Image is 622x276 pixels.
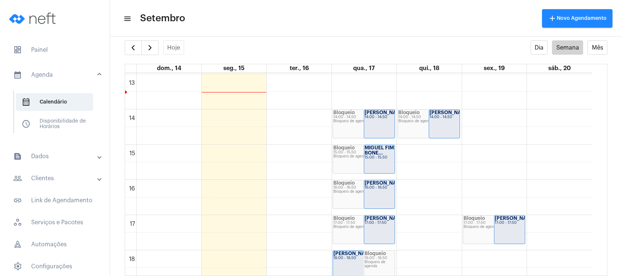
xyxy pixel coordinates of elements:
strong: [PERSON_NAME] [429,110,471,115]
div: 17:00 - 17:50 [464,221,524,225]
div: 17:00 - 17:50 [365,221,394,225]
span: sidenav icon [22,98,30,106]
div: Bloqueio de agenda [398,119,459,123]
strong: Bloqueio [365,251,386,256]
div: 13 [128,80,136,86]
mat-icon: sidenav icon [13,152,22,161]
div: 16 [128,185,136,192]
div: 14:00 - 14:50 [398,115,459,119]
div: Bloqueio de agenda [464,225,524,229]
strong: [PERSON_NAME]... [365,110,410,115]
mat-icon: sidenav icon [13,174,22,183]
div: 14 [128,115,136,121]
mat-expansion-panel-header: sidenav iconDados [4,148,110,165]
div: 17:00 - 17:50 [333,221,394,225]
mat-panel-title: Clientes [13,174,98,183]
div: 14:00 - 14:50 [365,115,394,119]
div: 18 [128,256,136,262]
div: 18:00 - 18:50 [333,256,394,260]
div: 17 [128,221,136,227]
div: sidenav iconAgenda [4,87,110,143]
span: sidenav icon [13,46,22,54]
span: sidenav icon [13,262,22,271]
span: Setembro [140,12,185,24]
button: Semana Anterior [125,40,142,55]
span: sidenav icon [13,218,22,227]
div: 14:00 - 14:50 [429,115,459,119]
button: Hoje [163,40,184,55]
span: Automações [7,236,102,253]
a: 19 de setembro de 2025 [482,64,506,72]
span: Calendário [16,93,93,111]
strong: [PERSON_NAME]... [365,181,410,185]
mat-panel-title: Dados [13,152,98,161]
span: Novo Agendamento [548,16,607,21]
img: logo-neft-novo-2.png [6,4,61,33]
mat-icon: sidenav icon [13,196,22,205]
strong: [PERSON_NAME]... [495,216,540,221]
strong: Bloqueio [333,110,355,115]
a: 17 de setembro de 2025 [352,64,376,72]
mat-icon: sidenav icon [13,70,22,79]
strong: Bloqueio [333,145,355,150]
strong: Bloqueio [398,110,420,115]
div: 18:00 - 18:50 [365,256,394,260]
button: Semana [552,40,583,55]
div: Bloqueio de agenda [333,119,394,123]
mat-icon: add [548,14,557,23]
span: sidenav icon [13,240,22,249]
mat-expansion-panel-header: sidenav iconClientes [4,170,110,187]
span: Painel [7,41,102,59]
div: 16:00 - 16:50 [333,186,394,190]
div: Bloqueio de agenda [333,190,394,194]
mat-panel-title: Agenda [13,70,98,79]
button: Dia [531,40,548,55]
span: Link de Agendamento [7,192,102,209]
div: 17:00 - 17:50 [495,221,524,225]
a: 18 de setembro de 2025 [418,64,441,72]
strong: Bloqueio [464,216,485,221]
div: 15:00 - 15:50 [365,156,394,160]
strong: [PERSON_NAME]... [365,216,410,221]
button: Mês [588,40,607,55]
strong: Bloqueio [333,216,355,221]
a: 15 de setembro de 2025 [222,64,246,72]
a: 20 de setembro de 2025 [547,64,572,72]
span: Disponibilidade de Horários [16,115,93,133]
div: 14:00 - 14:50 [333,115,394,119]
div: 15:00 - 15:50 [333,150,394,155]
span: sidenav icon [22,120,30,128]
div: 15 [128,150,136,157]
mat-expansion-panel-header: sidenav iconAgenda [4,63,110,87]
div: Bloqueio de agenda [333,155,394,159]
mat-icon: sidenav icon [123,14,131,23]
strong: MIGUEL FIM BONE... [365,145,394,155]
a: 14 de setembro de 2025 [155,64,183,72]
button: Novo Agendamento [542,9,612,28]
a: 16 de setembro de 2025 [288,64,310,72]
strong: Bloqueio [333,181,355,185]
div: Bloqueio de agenda [333,225,394,229]
span: Configurações [7,258,102,275]
div: Bloqueio de agenda [365,260,394,268]
span: Serviços e Pacotes [7,214,102,231]
button: Próximo Semana [142,40,159,55]
strong: [PERSON_NAME] d... [333,251,383,256]
div: 16:00 - 16:50 [365,186,394,190]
